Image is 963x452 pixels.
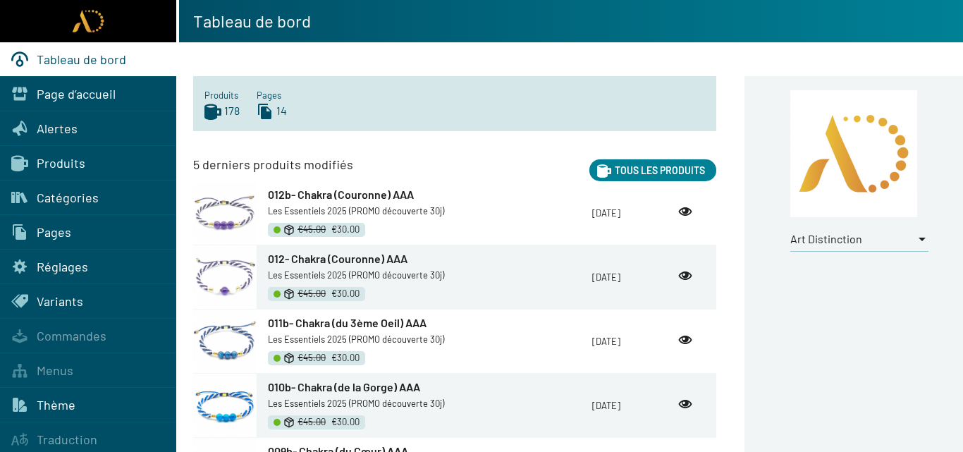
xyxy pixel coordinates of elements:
[37,397,75,413] span: Thème
[268,187,592,202] a: 012b- Chakra (Couronne) AAA
[37,224,71,240] span: Pages
[37,155,85,171] span: Produits
[268,205,444,216] span: Les Essentiels 2025 (PROMO découverte 30j)
[37,190,99,205] span: Catégories
[37,51,126,67] span: Tableau de bord
[298,415,326,429] span: €45.00
[37,259,88,274] span: Réglages
[592,271,620,283] a: [DATE]
[331,223,360,236] span: €30.00
[268,252,407,265] span: 012- Chakra (Couronne) AAA
[204,87,240,103] span: Produits
[268,380,420,393] span: 010b- Chakra (de la Gorge) AAA
[193,181,257,245] img: AD25-TR-7Ch07-%2845%29Bis.png
[592,207,620,219] a: [DATE]
[268,334,444,345] span: Les Essentiels 2025 (PROMO découverte 30j)
[268,316,427,329] span: 011b- Chakra (du 3ème Oeil) AAA
[331,351,360,365] span: €30.00
[268,398,444,409] span: Les Essentiels 2025 (PROMO découverte 30j)
[268,251,592,267] a: 012- Chakra (Couronne) AAA
[592,400,620,411] a: [DATE]
[37,121,78,136] span: Alertes
[615,164,705,176] span: Tous les produits
[790,90,917,217] img: logo_icon.png
[268,315,592,331] a: 011b- Chakra (du 3ème Oeil) AAA
[179,10,311,32] h1: Tableau de bord
[37,293,83,309] span: Variants
[268,379,592,395] a: 010b- Chakra (de la Gorge) AAA
[268,188,414,201] span: 012b- Chakra (Couronne) AAA
[193,310,257,373] img: AD25-TR-7Ch06-%2845%29Bis.png
[298,287,326,300] span: €45.00
[268,269,444,281] span: Les Essentiels 2025 (PROMO découverte 30j)
[276,103,287,120] span: 14
[790,232,862,245] span: Art Distinction
[193,156,353,181] h3: 5 derniers produits modifiés
[331,415,360,429] span: €30.00
[331,287,360,300] span: €30.00
[257,87,287,103] span: Pages
[298,351,326,365] span: €45.00
[193,245,257,309] img: AD25-TR-7Ch07-%2845%29.png
[193,374,257,437] img: AD25-TR-7Ch05-%2845%29Bis.png
[589,159,716,181] a: Tous les produits
[298,223,326,236] span: €45.00
[592,336,620,347] a: [DATE]
[37,86,116,102] span: Page d’accueil
[224,103,240,120] span: 178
